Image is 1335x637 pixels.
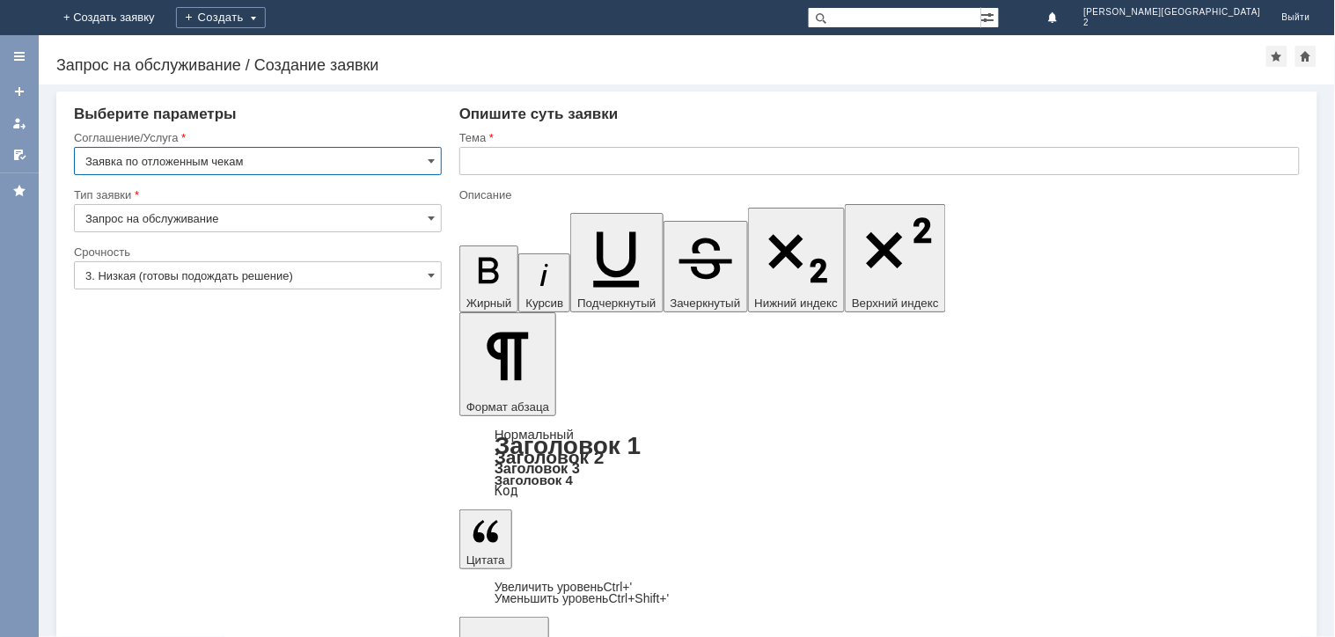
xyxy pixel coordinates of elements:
[845,204,946,312] button: Верхний индекс
[748,208,846,312] button: Нижний индекс
[56,56,1266,74] div: Запрос на обслуживание / Создание заявки
[495,427,574,442] a: Нормальный
[459,582,1300,604] div: Цитата
[525,297,563,310] span: Курсив
[577,297,656,310] span: Подчеркнутый
[1084,7,1261,18] span: [PERSON_NAME][GEOGRAPHIC_DATA]
[5,109,33,137] a: Мои заявки
[74,189,438,201] div: Тип заявки
[495,447,605,467] a: Заголовок 2
[852,297,939,310] span: Верхний индекс
[459,509,512,569] button: Цитата
[459,312,556,416] button: Формат абзаца
[466,297,512,310] span: Жирный
[74,106,237,122] span: Выберите параметры
[459,132,1296,143] div: Тема
[664,221,748,312] button: Зачеркнутый
[495,472,573,487] a: Заголовок 4
[1295,46,1317,67] div: Сделать домашней страницей
[176,7,266,28] div: Создать
[755,297,839,310] span: Нижний индекс
[1266,46,1287,67] div: Добавить в избранное
[671,297,741,310] span: Зачеркнутый
[570,213,663,312] button: Подчеркнутый
[981,8,999,25] span: Расширенный поиск
[604,580,633,594] span: Ctrl+'
[518,253,570,312] button: Курсив
[495,432,642,459] a: Заголовок 1
[459,189,1296,201] div: Описание
[74,246,438,258] div: Срочность
[74,132,438,143] div: Соглашение/Услуга
[459,428,1300,497] div: Формат абзаца
[466,553,505,567] span: Цитата
[459,106,619,122] span: Опишите суть заявки
[495,483,518,499] a: Код
[5,141,33,169] a: Мои согласования
[495,591,670,605] a: Decrease
[466,400,549,414] span: Формат абзаца
[495,460,580,476] a: Заголовок 3
[1084,18,1261,28] span: 2
[5,77,33,106] a: Создать заявку
[459,245,519,312] button: Жирный
[609,591,670,605] span: Ctrl+Shift+'
[495,580,633,594] a: Increase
